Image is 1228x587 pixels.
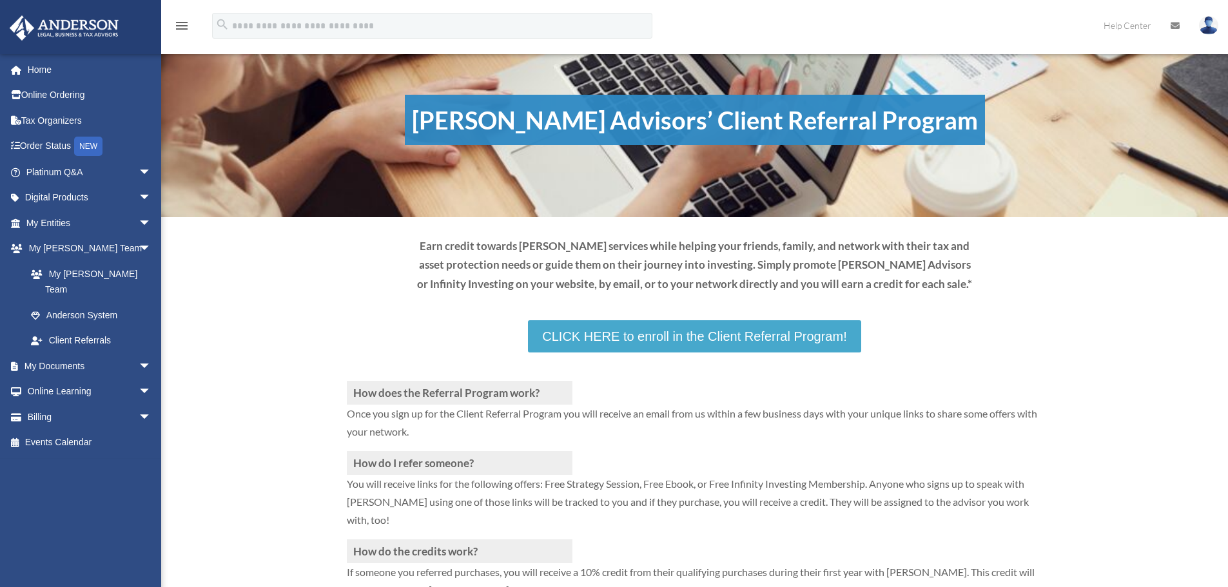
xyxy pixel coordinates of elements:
[528,320,861,352] a: CLICK HERE to enroll in the Client Referral Program!
[1199,16,1218,35] img: User Pic
[139,185,164,211] span: arrow_drop_down
[174,18,190,34] i: menu
[416,236,973,294] p: Earn credit towards [PERSON_NAME] services while helping your friends, family, and network with t...
[9,108,171,133] a: Tax Organizers
[139,379,164,405] span: arrow_drop_down
[9,133,171,160] a: Order StatusNEW
[9,210,171,236] a: My Entitiesarrow_drop_down
[347,539,572,563] h3: How do the credits work?
[18,302,171,328] a: Anderson System
[215,17,229,32] i: search
[6,15,122,41] img: Anderson Advisors Platinum Portal
[18,328,164,354] a: Client Referrals
[9,82,171,108] a: Online Ordering
[9,404,171,430] a: Billingarrow_drop_down
[18,261,171,302] a: My [PERSON_NAME] Team
[139,353,164,380] span: arrow_drop_down
[405,95,985,145] h1: [PERSON_NAME] Advisors’ Client Referral Program
[9,379,171,405] a: Online Learningarrow_drop_down
[9,185,171,211] a: Digital Productsarrow_drop_down
[9,430,171,456] a: Events Calendar
[9,57,171,82] a: Home
[347,405,1043,451] p: Once you sign up for the Client Referral Program you will receive an email from us within a few b...
[174,23,190,34] a: menu
[9,159,171,185] a: Platinum Q&Aarrow_drop_down
[9,353,171,379] a: My Documentsarrow_drop_down
[139,236,164,262] span: arrow_drop_down
[347,475,1043,539] p: You will receive links for the following offers: Free Strategy Session, Free Ebook, or Free Infin...
[139,404,164,430] span: arrow_drop_down
[139,210,164,236] span: arrow_drop_down
[139,159,164,186] span: arrow_drop_down
[347,381,572,405] h3: How does the Referral Program work?
[74,137,102,156] div: NEW
[9,236,171,262] a: My [PERSON_NAME] Teamarrow_drop_down
[347,451,572,475] h3: How do I refer someone?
